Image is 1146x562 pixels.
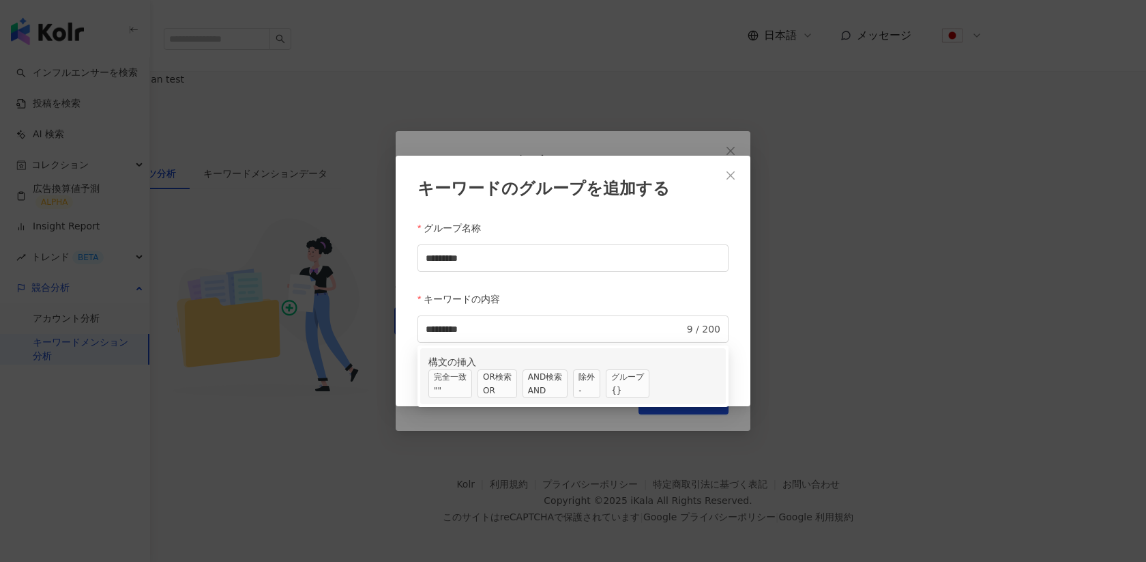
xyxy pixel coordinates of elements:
[578,384,595,397] div: -
[417,244,729,272] input: グループ名称
[483,384,512,397] div: OR
[611,384,644,397] div: {}
[573,369,600,398] span: 除外
[477,369,517,398] span: OR検索
[417,178,729,201] div: キーワードのグループを追加する
[417,217,491,239] label: グループ名称
[606,369,649,398] span: グループ
[428,369,472,398] span: 完全一致
[528,384,562,397] div: AND
[417,288,510,310] label: キーワードの内容
[523,369,568,398] span: AND検索
[717,162,744,189] button: Close
[725,170,736,181] span: close
[434,384,467,397] div: ""
[428,354,718,369] div: 構文の挿入
[426,322,684,337] input: キーワードの内容
[687,322,720,337] span: 9 / 200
